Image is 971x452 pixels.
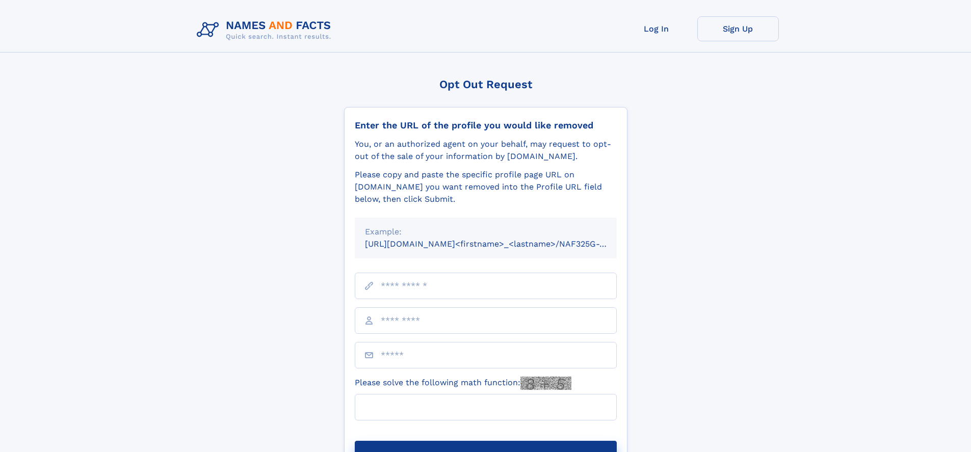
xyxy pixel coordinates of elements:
[355,138,617,163] div: You, or an authorized agent on your behalf, may request to opt-out of the sale of your informatio...
[355,169,617,205] div: Please copy and paste the specific profile page URL on [DOMAIN_NAME] you want removed into the Pr...
[365,226,607,238] div: Example:
[365,239,636,249] small: [URL][DOMAIN_NAME]<firstname>_<lastname>/NAF325G-xxxxxxxx
[697,16,779,41] a: Sign Up
[355,377,571,390] label: Please solve the following math function:
[616,16,697,41] a: Log In
[344,78,627,91] div: Opt Out Request
[355,120,617,131] div: Enter the URL of the profile you would like removed
[193,16,339,44] img: Logo Names and Facts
